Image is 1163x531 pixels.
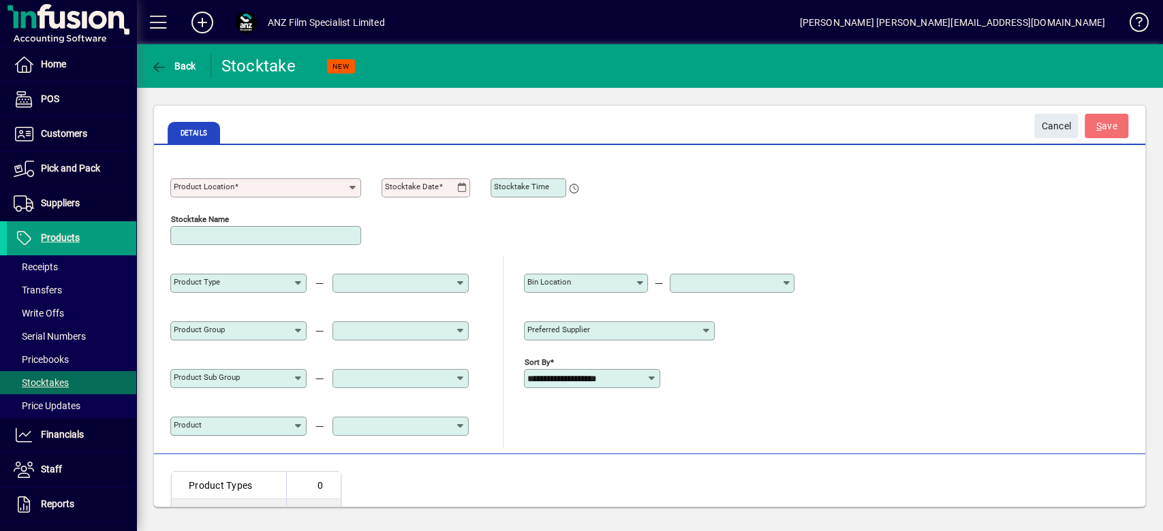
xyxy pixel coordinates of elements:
a: Serial Numbers [7,325,136,348]
a: Write Offs [7,302,136,325]
div: ANZ Film Specialist Limited [268,12,385,33]
mat-label: Product Location [174,182,234,191]
mat-label: Product [174,420,202,430]
span: Pricebooks [14,354,69,365]
a: Customers [7,117,136,151]
span: Customers [41,128,87,139]
span: ave [1096,115,1117,138]
span: Details [168,122,220,144]
a: Pick and Pack [7,152,136,186]
span: S [1096,120,1102,131]
span: Financials [41,429,84,440]
span: NEW [332,62,350,71]
mat-label: Bin Location [527,277,571,287]
a: Knowledge Base [1119,3,1146,47]
a: Suppliers [7,187,136,221]
a: Home [7,48,136,82]
mat-label: Stocktake Time [494,182,549,191]
span: Suppliers [41,197,80,208]
span: Stocktakes [14,377,69,388]
span: Serial Numbers [14,331,86,342]
mat-label: Stocktake Date [385,182,439,191]
span: Products [41,232,80,243]
span: Home [41,59,66,69]
span: Transfers [14,285,62,295]
td: 0 [286,472,341,499]
app-page-header-button: Back [136,54,211,78]
span: Back [151,61,196,71]
a: Receipts [7,255,136,278]
span: Price Updates [14,400,80,411]
button: Add [181,10,224,35]
mat-label: Product Group [174,325,225,334]
a: Pricebooks [7,348,136,371]
mat-label: Product Sub group [174,372,240,382]
td: Product Types [172,472,286,499]
a: Stocktakes [7,371,136,394]
td: 0 [286,499,341,526]
a: POS [7,82,136,116]
mat-label: Product Type [174,277,220,287]
div: [PERSON_NAME] [PERSON_NAME][EMAIL_ADDRESS][DOMAIN_NAME] [799,12,1105,33]
span: Receipts [14,261,58,272]
button: Back [147,54,200,78]
td: Product Groups [172,499,286,526]
span: Pick and Pack [41,163,100,174]
a: Price Updates [7,394,136,417]
span: Staff [41,464,62,474]
a: Financials [7,418,136,452]
div: Stocktake [221,55,296,77]
a: Transfers [7,278,136,302]
span: Reports [41,498,74,509]
a: Staff [7,453,136,487]
button: Profile [224,10,268,35]
span: Cancel [1041,115,1071,138]
button: Cancel [1034,114,1078,138]
a: Reports [7,487,136,521]
span: Write Offs [14,308,64,319]
mat-label: Preferred Supplier [527,325,590,334]
button: Save [1085,114,1128,138]
span: POS [41,93,59,104]
mat-label: Sort By [525,357,550,367]
mat-label: Stocktake Name [171,214,229,224]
